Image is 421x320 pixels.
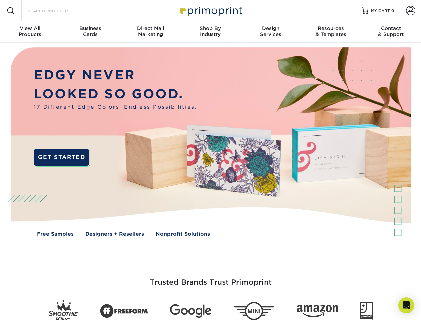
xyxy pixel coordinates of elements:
div: Cards [60,25,120,37]
span: 17 Different Edge Colors. Endless Possibilities. [34,103,197,111]
p: LOOKED SO GOOD. [34,85,197,104]
div: & Templates [301,25,361,37]
a: GET STARTED [34,149,89,166]
a: Direct MailMarketing [120,21,180,43]
a: Designers + Resellers [85,230,144,238]
div: Open Intercom Messenger [398,297,414,313]
span: Resources [301,25,361,31]
div: & Support [361,25,421,37]
a: Nonprofit Solutions [156,230,210,238]
span: 0 [391,8,394,13]
span: Design [241,25,301,31]
img: Primoprint [177,3,244,18]
a: BusinessCards [60,21,120,43]
span: MY CART [371,8,390,14]
div: Industry [180,25,240,37]
span: Shop By [180,25,240,31]
a: Free Samples [37,230,74,238]
span: Business [60,25,120,31]
a: DesignServices [241,21,301,43]
h3: Trusted Brands Trust Primoprint [16,262,406,295]
p: EDGY NEVER [34,66,197,85]
img: Amazon [297,305,338,318]
div: Services [241,25,301,37]
input: SEARCH PRODUCTS..... [27,7,92,15]
span: Direct Mail [120,25,180,31]
div: Marketing [120,25,180,37]
a: Shop ByIndustry [180,21,240,43]
span: Contact [361,25,421,31]
a: Contact& Support [361,21,421,43]
img: Google [170,304,211,318]
img: Goodwill [360,302,373,320]
a: Resources& Templates [301,21,361,43]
